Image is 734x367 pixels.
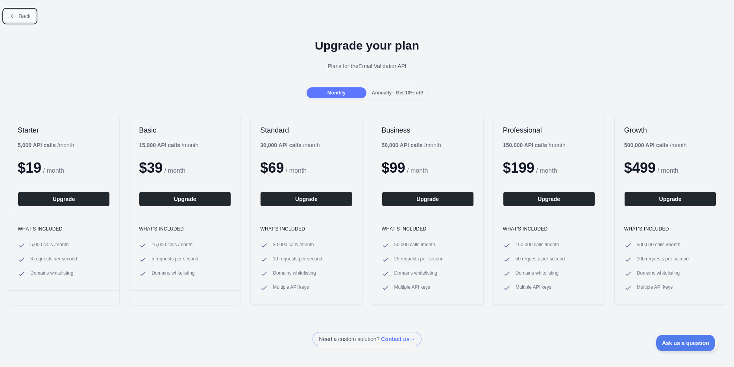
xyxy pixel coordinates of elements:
span: $ 99 [382,160,405,176]
iframe: Toggle Customer Support [656,335,718,351]
span: $ 69 [260,160,284,176]
div: / month [503,141,566,149]
b: 30,000 API calls [260,142,301,148]
b: 150,000 API calls [503,142,547,148]
b: 50,000 API calls [382,142,423,148]
h2: Standard [260,125,352,135]
h2: Professional [503,125,595,135]
div: / month [382,141,441,149]
div: / month [260,141,320,149]
span: $ 199 [503,160,534,176]
h2: Business [382,125,474,135]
